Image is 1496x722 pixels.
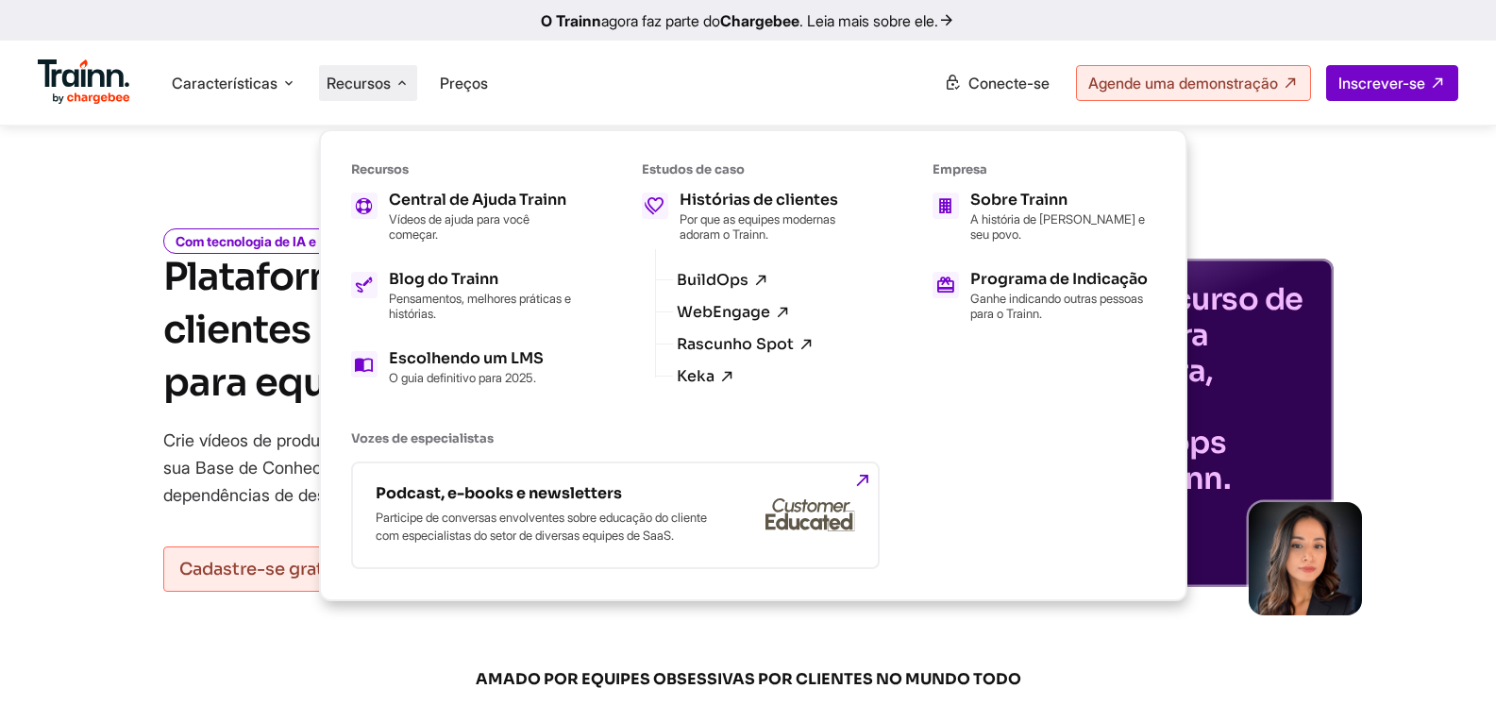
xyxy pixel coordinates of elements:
a: WebEngage [677,304,791,321]
font: Empresa [933,161,987,177]
a: Agende uma demonstração [1076,65,1311,101]
font: Recursos [351,161,409,177]
a: Preços [440,74,488,92]
font: Podcast, e-books e newsletters [376,483,622,503]
a: Sobre Trainn A história de [PERSON_NAME] e seu povo. [933,193,1155,242]
font: Crie vídeos de produtos e documentação passo a passo e lance sua Base de Conhecimento ou Academia... [163,430,651,505]
font: Inscrever-se [1338,74,1425,92]
a: Histórias de clientes Por que as equipes modernas adoram o Trainn. [642,193,865,242]
font: Programa de Indicação [970,269,1148,289]
img: customer-educated-gray.b42eccd.svg [765,498,855,532]
font: O Trainn [541,11,601,30]
font: Com tecnologia de IA e sem código [176,233,389,249]
font: Histórias de clientes [680,190,838,210]
a: BuildOps [677,272,769,289]
font: Sobre Trainn [970,190,1067,210]
font: para equipes modernas [163,359,602,407]
font: BuildOps [677,270,748,290]
font: Conecte-se [968,74,1050,92]
font: Chargebee [720,11,799,30]
font: Escolhendo um LMS [389,348,544,368]
a: Blog do Trainn Pensamentos, melhores práticas e histórias. [351,272,574,321]
font: WebEngage [677,302,770,322]
font: Plataforma de treinamento de clientes [163,253,716,354]
font: O guia definitivo para 2025. [389,370,536,385]
font: Por que as equipes modernas adoram o Trainn. [680,211,835,242]
font: Estudos de caso [642,161,745,177]
font: Vozes de especialistas [351,430,494,446]
font: Características [172,74,277,92]
iframe: Widget de bate-papo [1402,631,1496,722]
img: Logotipo do Trainn [38,59,130,105]
a: Programa de Indicação Ganhe indicando outras pessoas para o Trainn. [933,272,1155,321]
font: AMADO POR EQUIPES OBSESSIVAS POR CLIENTES NO MUNDO TODO [476,669,1021,689]
font: . Leia mais sobre ele. [799,11,938,30]
a: Inscrever-se [1326,65,1458,101]
a: Rascunho Spot [677,336,815,353]
font: Blog do Trainn [389,269,498,289]
a: Central de Ajuda Trainn Vídeos de ajuda para você começar. [351,193,574,242]
font: Pensamentos, melhores práticas e histórias. [389,291,571,321]
font: Central de Ajuda Trainn [389,190,566,210]
a: Podcast, e-books e newsletters Participe de conversas envolventes sobre educação do cliente com e... [351,462,880,569]
font: Agende uma demonstração [1088,74,1278,92]
font: Rascunho Spot [677,334,794,354]
font: agora faz parte do [601,11,720,30]
font: Cadastre-se gratuitamente [179,559,413,579]
font: Recursos [327,74,391,92]
font: Keka [677,366,714,386]
font: Vídeos de ajuda para você começar. [389,211,529,242]
img: sabina-buildops.d2e8138.png [1249,502,1362,615]
font: A história de [PERSON_NAME] e seu povo. [970,211,1145,242]
font: Ganhe indicando outras pessoas para o Trainn. [970,291,1143,321]
a: Keka [677,368,735,385]
font: Participe de conversas envolventes sobre educação do cliente com especialistas do setor de divers... [376,510,707,543]
a: Escolhendo um LMS O guia definitivo para 2025. [351,351,574,385]
a: Conecte-se [933,66,1061,100]
a: Cadastre-se gratuitamente [163,546,450,592]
